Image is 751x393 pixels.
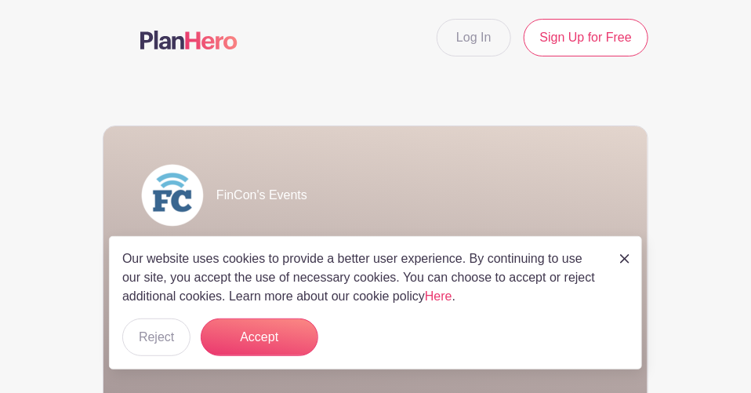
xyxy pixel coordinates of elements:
[216,186,307,205] span: FinCon's Events
[141,164,204,227] img: FC%20circle_white.png
[122,249,604,306] p: Our website uses cookies to provide a better user experience. By continuing to use our site, you ...
[140,31,238,49] img: logo-507f7623f17ff9eddc593b1ce0a138ce2505c220e1c5a4e2b4648c50719b7d32.svg
[620,254,629,264] img: close_button-5f87c8562297e5c2d7936805f587ecaba9071eb48480494691a3f1689db116b3.svg
[122,318,190,356] button: Reject
[201,318,318,356] button: Accept
[524,19,648,56] a: Sign Up for Free
[425,289,452,303] a: Here
[437,19,510,56] a: Log In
